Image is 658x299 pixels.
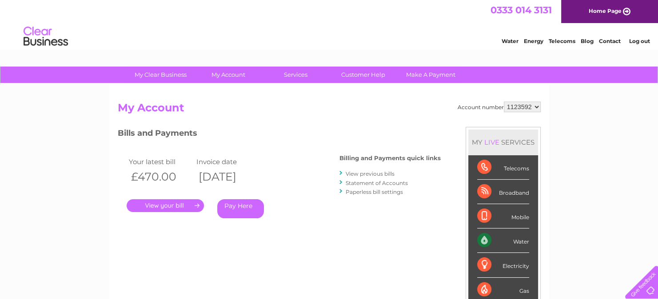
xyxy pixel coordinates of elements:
[127,199,204,212] a: .
[124,67,197,83] a: My Clear Business
[468,130,538,155] div: MY SERVICES
[194,168,262,186] th: [DATE]
[118,102,541,118] h2: My Account
[483,138,501,146] div: LIVE
[259,67,332,83] a: Services
[477,228,529,253] div: Water
[477,155,529,180] div: Telecoms
[339,155,441,161] h4: Billing and Payments quick links
[194,156,262,168] td: Invoice date
[491,4,552,16] a: 0333 014 3131
[346,170,395,177] a: View previous bills
[549,38,575,44] a: Telecoms
[191,67,265,83] a: My Account
[346,180,408,186] a: Statement of Accounts
[346,189,403,195] a: Paperless bill settings
[477,253,529,277] div: Electricity
[118,127,441,142] h3: Bills and Payments
[458,102,541,112] div: Account number
[327,67,400,83] a: Customer Help
[127,168,195,186] th: £470.00
[599,38,621,44] a: Contact
[23,23,68,50] img: logo.png
[502,38,518,44] a: Water
[477,180,529,204] div: Broadband
[477,204,529,228] div: Mobile
[629,38,650,44] a: Log out
[581,38,594,44] a: Blog
[524,38,543,44] a: Energy
[120,5,539,43] div: Clear Business is a trading name of Verastar Limited (registered in [GEOGRAPHIC_DATA] No. 3667643...
[217,199,264,218] a: Pay Here
[394,67,467,83] a: Make A Payment
[127,156,195,168] td: Your latest bill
